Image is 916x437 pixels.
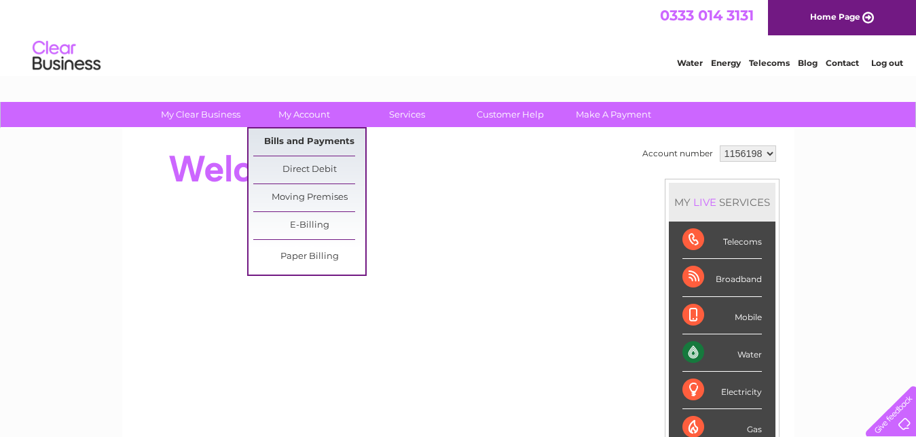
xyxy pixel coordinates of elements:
[660,7,754,24] a: 0333 014 3131
[711,58,741,68] a: Energy
[871,58,903,68] a: Log out
[253,212,365,239] a: E-Billing
[253,184,365,211] a: Moving Premises
[639,142,716,165] td: Account number
[351,102,463,127] a: Services
[682,222,762,259] div: Telecoms
[454,102,566,127] a: Customer Help
[253,128,365,156] a: Bills and Payments
[248,102,360,127] a: My Account
[669,183,775,222] div: MY SERVICES
[138,7,780,66] div: Clear Business is a trading name of Verastar Limited (registered in [GEOGRAPHIC_DATA] No. 3667643...
[253,243,365,270] a: Paper Billing
[682,372,762,409] div: Electricity
[749,58,790,68] a: Telecoms
[682,259,762,296] div: Broadband
[145,102,257,127] a: My Clear Business
[798,58,818,68] a: Blog
[682,297,762,334] div: Mobile
[682,334,762,372] div: Water
[253,156,365,183] a: Direct Debit
[691,196,719,209] div: LIVE
[557,102,670,127] a: Make A Payment
[826,58,859,68] a: Contact
[677,58,703,68] a: Water
[32,35,101,77] img: logo.png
